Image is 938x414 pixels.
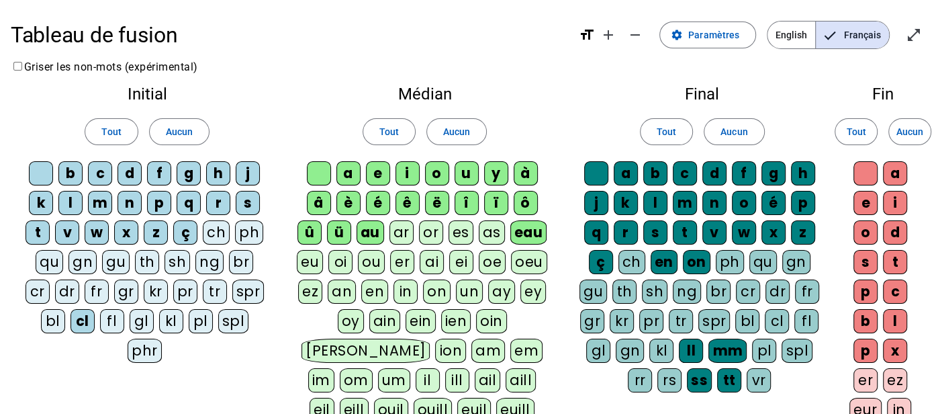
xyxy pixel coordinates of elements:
[510,339,543,363] div: em
[456,280,483,304] div: un
[128,339,162,363] div: phr
[307,191,331,215] div: â
[420,250,444,274] div: ai
[425,161,449,185] div: o
[732,220,756,245] div: w
[301,339,430,363] div: [PERSON_NAME]
[338,309,364,333] div: oy
[455,191,479,215] div: î
[130,309,154,333] div: gl
[328,280,356,304] div: an
[767,21,890,49] mat-button-toggle-group: Language selection
[717,368,741,392] div: tt
[177,191,201,215] div: q
[514,161,538,185] div: à
[883,191,907,215] div: i
[643,191,667,215] div: l
[58,161,83,185] div: b
[378,368,410,392] div: um
[327,220,351,245] div: ü
[455,161,479,185] div: u
[614,161,638,185] div: a
[206,191,230,215] div: r
[580,309,604,333] div: gr
[476,309,507,333] div: oin
[416,368,440,392] div: il
[747,368,771,392] div: vr
[26,280,50,304] div: cr
[883,309,907,333] div: l
[189,309,213,333] div: pl
[643,220,667,245] div: s
[761,191,786,215] div: é
[232,280,265,304] div: spr
[610,309,634,333] div: kr
[589,250,613,274] div: ç
[206,161,230,185] div: h
[55,280,79,304] div: dr
[791,220,815,245] div: z
[883,280,907,304] div: c
[702,220,726,245] div: v
[11,13,568,56] h1: Tableau de fusion
[673,220,697,245] div: t
[298,280,322,304] div: ez
[853,250,878,274] div: s
[102,250,130,274] div: gu
[883,161,907,185] div: a
[900,22,927,48] button: Entrer en plein écran
[702,161,726,185] div: d
[441,309,471,333] div: ien
[425,191,449,215] div: ë
[479,220,505,245] div: as
[366,161,390,185] div: e
[236,161,260,185] div: j
[71,309,95,333] div: cl
[704,118,764,145] button: Aucun
[144,280,168,304] div: kr
[393,280,418,304] div: in
[366,191,390,215] div: é
[295,86,555,102] h2: Médian
[203,220,230,245] div: ch
[426,118,487,145] button: Aucun
[687,368,712,392] div: ss
[614,220,638,245] div: r
[698,309,731,333] div: spr
[659,22,756,48] button: Paramètres
[195,250,224,274] div: ng
[849,86,917,102] h2: Fin
[716,250,744,274] div: ph
[511,250,547,274] div: oeu
[336,191,361,215] div: è
[708,339,747,363] div: mm
[88,161,112,185] div: c
[586,339,610,363] div: gl
[395,161,420,185] div: i
[767,22,815,48] span: English
[419,220,443,245] div: or
[114,280,138,304] div: gr
[639,309,663,333] div: pr
[506,368,536,392] div: aill
[853,280,878,304] div: p
[449,250,473,274] div: ei
[853,339,878,363] div: p
[688,27,739,43] span: Paramètres
[149,118,209,145] button: Aucun
[761,220,786,245] div: x
[627,27,643,43] mat-icon: remove
[735,309,759,333] div: bl
[357,220,384,245] div: au
[579,27,595,43] mat-icon: format_size
[297,250,323,274] div: eu
[761,161,786,185] div: g
[484,191,508,215] div: ï
[765,309,789,333] div: cl
[475,368,501,392] div: ail
[883,220,907,245] div: d
[679,339,703,363] div: ll
[853,309,878,333] div: b
[445,368,469,392] div: ill
[816,22,889,48] span: Français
